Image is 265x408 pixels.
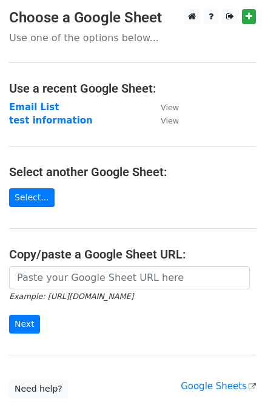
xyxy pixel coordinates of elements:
[9,380,68,398] a: Need help?
[149,115,179,126] a: View
[9,266,250,289] input: Paste your Google Sheet URL here
[9,81,256,96] h4: Use a recent Google Sheet:
[149,102,179,113] a: View
[9,115,93,126] a: test information
[9,165,256,179] h4: Select another Google Sheet:
[9,188,55,207] a: Select...
[9,247,256,262] h4: Copy/paste a Google Sheet URL:
[9,292,133,301] small: Example: [URL][DOMAIN_NAME]
[181,381,256,392] a: Google Sheets
[161,103,179,112] small: View
[9,102,59,113] a: Email List
[9,315,40,334] input: Next
[161,116,179,125] small: View
[9,9,256,27] h3: Choose a Google Sheet
[9,31,256,44] p: Use one of the options below...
